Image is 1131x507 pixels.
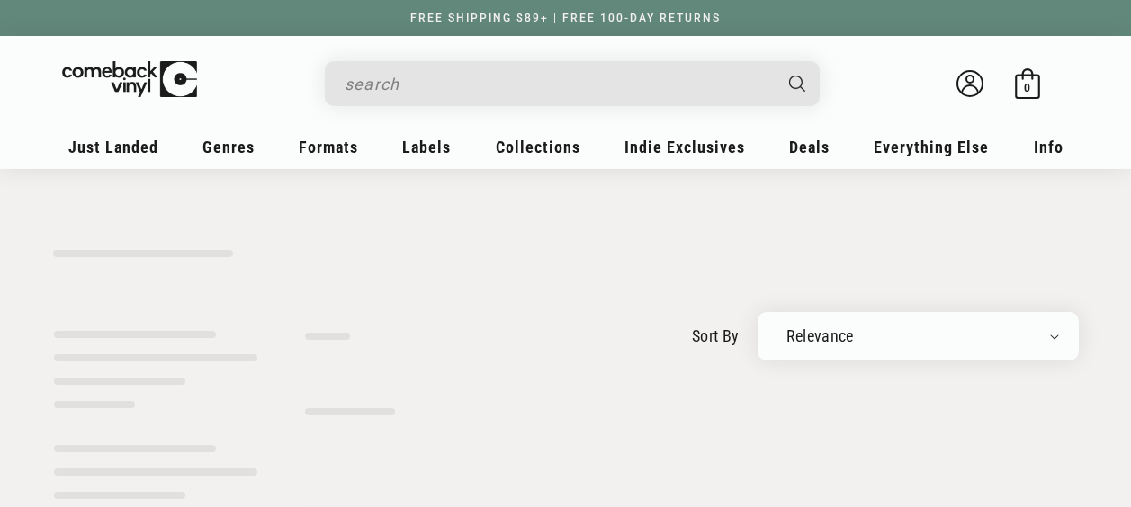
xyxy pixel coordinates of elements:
span: Deals [789,138,830,156]
button: Search [773,61,821,106]
input: search [345,66,771,102]
span: Formats [299,138,358,156]
span: Collections [496,138,580,156]
span: Labels [402,138,451,156]
span: Indie Exclusives [624,138,745,156]
span: Genres [202,138,255,156]
a: FREE SHIPPING $89+ | FREE 100-DAY RETURNS [392,12,739,24]
span: Everything Else [874,138,989,156]
span: Just Landed [68,138,158,156]
label: sort by [692,324,740,348]
span: Info [1034,138,1064,156]
div: Search [325,61,820,106]
span: 0 [1024,81,1030,94]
